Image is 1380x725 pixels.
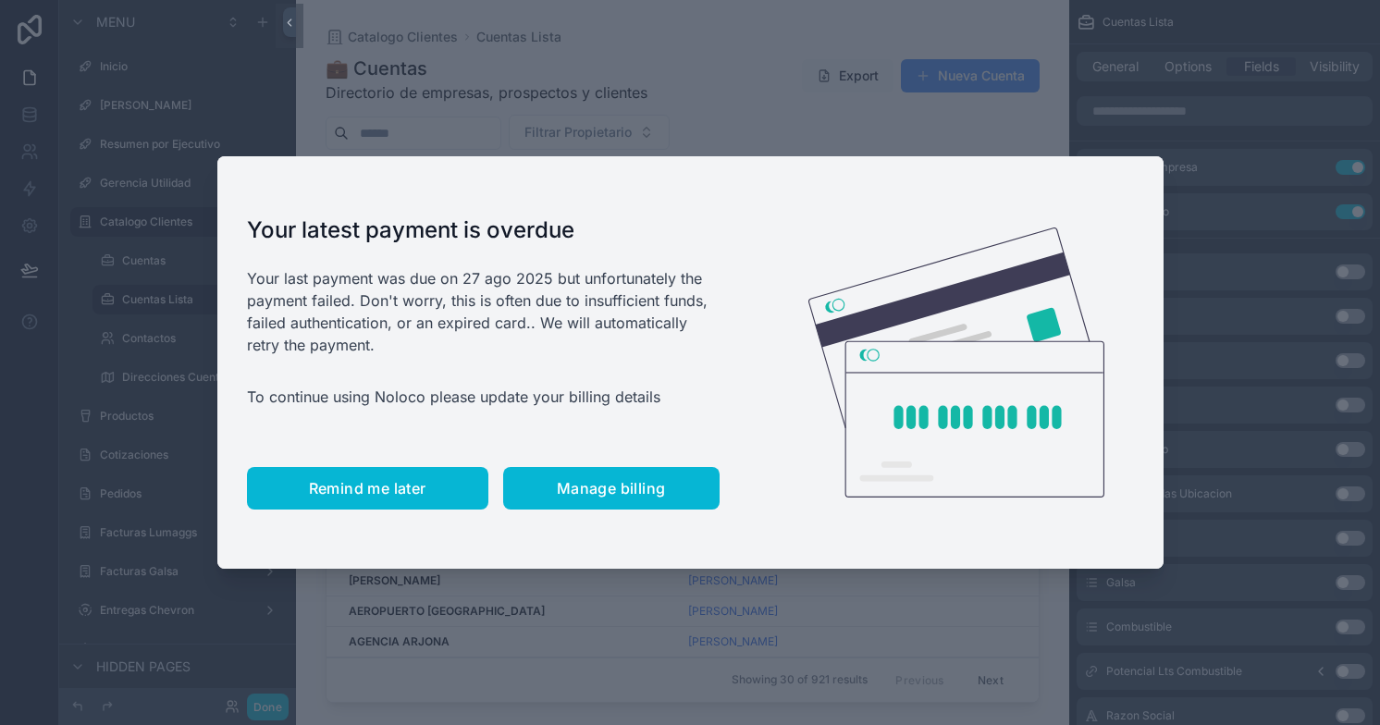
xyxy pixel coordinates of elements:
span: Manage billing [557,479,666,498]
p: Your last payment was due on 27 ago 2025 but unfortunately the payment failed. Don't worry, this ... [247,267,720,356]
p: To continue using Noloco please update your billing details [247,386,720,408]
span: Remind me later [309,479,426,498]
h1: Your latest payment is overdue [247,215,720,245]
button: Manage billing [503,467,720,510]
img: Credit card illustration [808,227,1104,498]
button: Remind me later [247,467,488,510]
